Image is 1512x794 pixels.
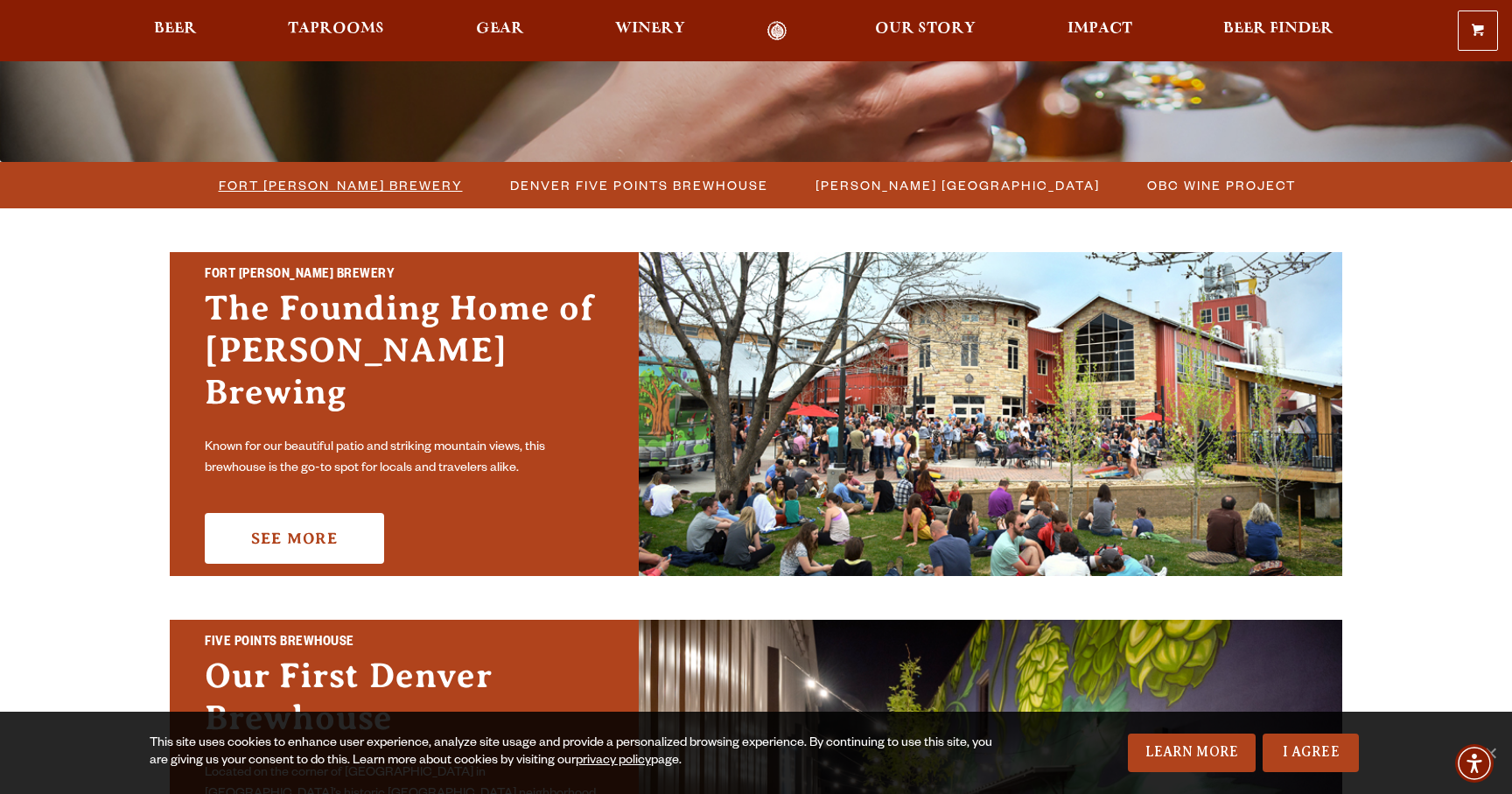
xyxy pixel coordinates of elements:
[143,21,208,41] a: Beer
[205,655,604,756] h3: Our First Denver Brewhouse
[1056,21,1144,41] a: Impact
[604,21,696,41] a: Winery
[205,264,604,287] h2: Fort [PERSON_NAME] Brewery
[205,513,384,564] a: See More
[476,22,524,36] span: Gear
[500,172,777,198] a: Denver Five Points Brewhouse
[288,22,384,36] span: Taprooms
[205,287,604,431] h3: The Founding Home of [PERSON_NAME] Brewing
[639,252,1342,576] img: Fort Collins Brewery & Taproom'
[576,755,651,769] a: privacy policy
[615,22,685,36] span: Winery
[219,172,463,198] span: Fort [PERSON_NAME] Brewery
[744,21,809,41] a: Odell Home
[1147,172,1296,198] span: OBC Wine Project
[1212,21,1345,41] a: Beer Finder
[154,22,197,36] span: Beer
[1263,734,1359,772] a: I Agree
[205,438,604,480] p: Known for our beautiful patio and striking mountain views, this brewhouse is the go-to spot for l...
[150,735,1004,770] div: This site uses cookies to enhance user experience, analyze site usage and provide a personalized ...
[276,21,395,41] a: Taprooms
[864,21,987,41] a: Our Story
[1223,22,1333,36] span: Beer Finder
[1067,22,1132,36] span: Impact
[815,172,1100,198] span: [PERSON_NAME] [GEOGRAPHIC_DATA]
[875,22,976,36] span: Our Story
[465,21,535,41] a: Gear
[510,172,768,198] span: Denver Five Points Brewhouse
[1137,172,1305,198] a: OBC Wine Project
[805,172,1109,198] a: [PERSON_NAME] [GEOGRAPHIC_DATA]
[208,172,472,198] a: Fort [PERSON_NAME] Brewery
[1128,734,1256,772] a: Learn More
[1455,744,1494,783] div: Accessibility Menu
[205,632,604,655] h2: Five Points Brewhouse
